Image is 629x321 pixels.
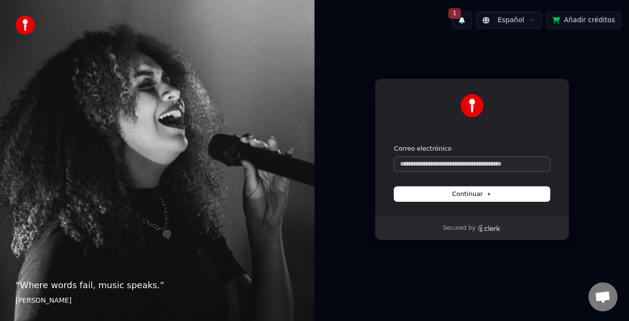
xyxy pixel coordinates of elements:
[460,94,484,117] img: Youka
[588,282,617,311] a: Chat abierto
[448,8,461,19] span: 1
[15,15,35,35] img: youka
[394,144,452,153] label: Correo electrónico
[443,224,475,232] p: Secured by
[452,12,472,29] button: 1
[452,190,492,198] span: Continuar
[546,12,621,29] button: Añadir créditos
[15,296,299,306] footer: [PERSON_NAME]
[15,279,299,292] p: “ Where words fail, music speaks. ”
[394,187,550,201] button: Continuar
[477,225,500,232] a: Clerk logo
